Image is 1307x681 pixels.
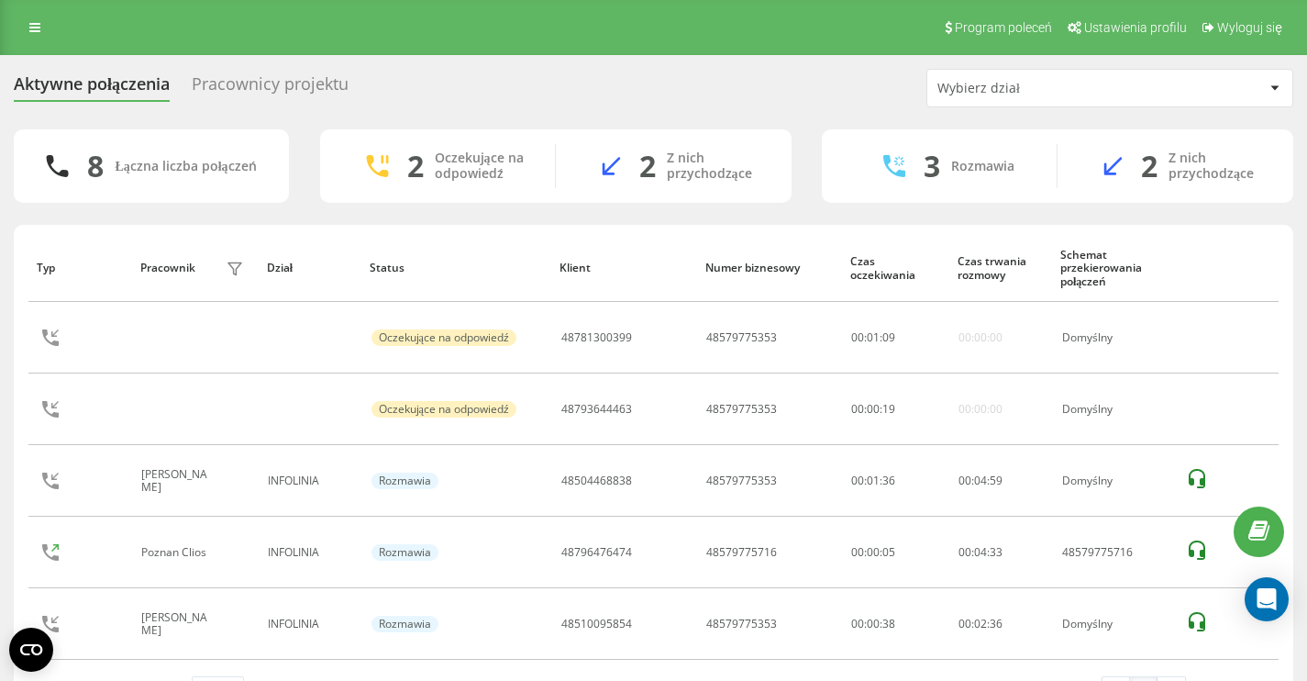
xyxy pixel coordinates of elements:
span: 00 [958,616,971,631]
div: Schemat przekierowania połączeń [1060,249,1167,288]
div: Dział [267,262,352,274]
div: Oczekujące na odpowiedź [435,151,527,182]
span: 59 [990,473,1002,488]
div: : : [958,546,1002,559]
div: Pracownicy projektu [192,74,349,103]
div: Rozmawia [371,544,438,561]
div: 00:00:05 [851,546,938,559]
span: 00 [958,544,971,560]
div: 48579775716 [706,546,777,559]
button: Open CMP widget [9,628,53,672]
div: [PERSON_NAME] [141,468,221,495]
div: Klient [559,262,687,274]
div: Status [370,262,543,274]
div: 48796476474 [561,546,632,559]
div: 48579775353 [706,618,777,631]
div: : : [958,618,1002,631]
span: 04 [974,544,987,560]
span: Ustawienia profilu [1084,20,1187,35]
div: 48510095854 [561,618,632,631]
span: 09 [882,329,895,345]
span: 00 [958,473,971,488]
div: 2 [1141,149,1157,184]
span: 36 [990,616,1002,631]
div: Domyślny [1062,474,1166,487]
div: 00:01:36 [851,474,938,487]
span: 02 [974,616,987,631]
div: Domyślny [1062,331,1166,344]
div: Aktywne połączenia [14,74,170,103]
div: 48504468838 [561,474,632,487]
span: 00 [851,329,864,345]
div: Łączna liczba połączeń [115,159,256,174]
div: 00:00:00 [958,331,1002,344]
div: INFOLINIA [268,546,350,559]
div: Numer biznesowy [705,262,833,274]
div: Domyślny [1062,403,1166,416]
div: Rozmawia [371,473,438,489]
span: 00 [867,401,880,417]
div: INFOLINIA [268,474,350,487]
div: Typ [37,262,122,274]
div: : : [958,474,1002,487]
div: Pracownik [140,262,195,274]
div: Open Intercom Messenger [1245,577,1289,621]
div: Czas oczekiwania [850,255,940,282]
div: 48781300399 [561,331,632,344]
div: 8 [87,149,104,184]
div: 00:00:38 [851,618,938,631]
span: 01 [867,329,880,345]
div: Czas trwania rozmowy [958,255,1043,282]
div: 2 [639,149,656,184]
div: Domyślny [1062,618,1166,631]
div: 48579775353 [706,331,777,344]
div: 48579775353 [706,474,777,487]
div: : : [851,403,895,416]
span: 04 [974,473,987,488]
div: Z nich przychodzące [1169,151,1266,182]
div: 3 [924,149,940,184]
div: 48793644463 [561,403,632,416]
div: Z nich przychodzące [667,151,764,182]
span: 33 [990,544,1002,560]
div: Rozmawia [951,159,1014,174]
div: Rozmawia [371,616,438,632]
span: 00 [851,401,864,417]
div: Poznan Clios [141,546,211,559]
span: 19 [882,401,895,417]
div: 48579775716 [1062,546,1166,559]
div: INFOLINIA [268,618,350,631]
div: 48579775353 [706,403,777,416]
span: Program poleceń [955,20,1052,35]
div: : : [851,331,895,344]
span: Wyloguj się [1217,20,1282,35]
div: [PERSON_NAME] [141,611,221,638]
div: Wybierz dział [937,81,1157,96]
div: Oczekujące na odpowiedź [371,329,516,346]
div: 2 [407,149,424,184]
div: Oczekujące na odpowiedź [371,401,516,418]
div: 00:00:00 [958,403,1002,416]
